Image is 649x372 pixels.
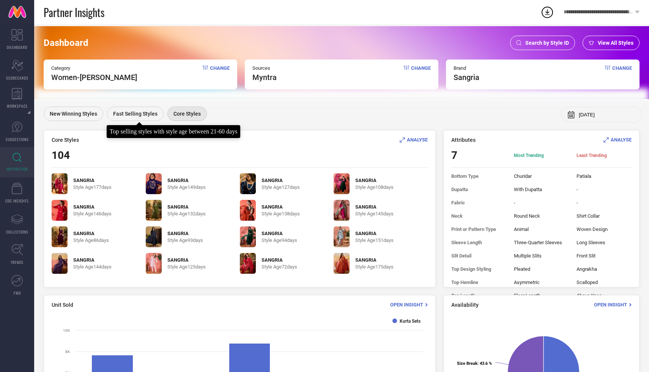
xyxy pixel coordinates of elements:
[577,266,632,272] span: Angrakha
[451,137,476,143] span: Attributes
[355,177,394,183] span: SANGRIA
[173,111,201,117] span: Core Styles
[451,149,506,162] span: 7
[451,279,506,285] span: Top Hemline
[261,184,300,190] span: Style Age 127 days
[577,152,632,159] span: Least Trending
[355,237,394,243] span: Style Age 151 days
[355,211,394,217] span: Style Age 145 days
[514,200,569,206] span: -
[167,211,206,217] span: Style Age 132 days
[577,279,632,285] span: Scalloped
[400,319,421,324] text: Kurta Sets
[514,213,569,219] span: Round Neck
[514,226,569,232] span: Animal
[6,75,28,81] span: SCORECARDS
[334,173,350,194] img: 5qhdM4Hp_87fa490526d044739041179e30c28bde.jpg
[167,177,206,183] span: SANGRIA
[146,200,162,221] img: ABLFCt5z_28f7f865ec9a48ae849afab163c7f3f8.jpg
[598,40,633,46] span: View All Styles
[73,211,112,217] span: Style Age 146 days
[146,253,162,274] img: SlAhQPXF_0d8f6a90d1aa4e299e4c2267ed3d8c5e.jpg
[577,253,632,259] span: Front Slit
[355,231,394,236] span: SANGRIA
[7,44,27,50] span: DASHBOARD
[594,301,632,308] div: Open Insight
[390,302,423,308] span: Open Insight
[451,253,506,259] span: Slit Detail
[73,264,112,270] span: Style Age 144 days
[210,65,230,82] span: Change
[51,65,137,71] span: Category
[355,257,394,263] span: SANGRIA
[612,65,632,82] span: Change
[407,137,428,143] span: ANALYSE
[44,38,88,48] span: Dashboard
[514,187,569,192] span: With Dupatta
[167,204,206,210] span: SANGRIA
[454,65,479,71] span: Brand
[44,5,104,20] span: Partner Insights
[525,40,569,46] span: Search by Style ID
[451,213,506,219] span: Neck
[577,173,632,179] span: Patiala
[334,226,350,247] img: 34Xc3RI3_dccdc402745f484d9cfdd98cbe8977d2.jpg
[110,128,238,135] div: Top selling styles with style age between 21-60 days
[594,302,627,308] span: Open Insight
[252,65,277,71] span: Sources
[52,226,68,247] img: uy7ArNBM_842ccaf99cda46799e75f430368701d6.jpg
[65,350,70,354] text: 8K
[577,187,632,192] span: -
[6,137,29,142] span: SUGGESTIONS
[6,166,28,172] span: INSPIRATION
[167,264,206,270] span: Style Age 125 days
[540,5,554,19] div: Open download list
[451,266,506,272] span: Top Design Styling
[451,302,479,308] span: Availability
[355,204,394,210] span: SANGRIA
[167,231,203,236] span: SANGRIA
[334,200,350,221] img: xf62A8H8_bad92be987d8408c839cac6dbc08f5b3.jpg
[514,240,569,245] span: Three-Quarter Sleeves
[514,253,569,259] span: Multiple Slits
[451,173,506,179] span: Bottom Type
[63,328,70,333] text: 10K
[261,231,297,236] span: SANGRIA
[52,149,70,162] span: 104
[51,73,137,82] span: Women-[PERSON_NAME]
[411,65,431,82] span: Change
[514,293,569,298] span: Floor Length
[514,279,569,285] span: Asymmetric
[514,173,569,179] span: Churidar
[451,187,506,192] span: Dupatta
[167,257,206,263] span: SANGRIA
[73,231,109,236] span: SANGRIA
[73,184,112,190] span: Style Age 177 days
[400,136,428,143] div: Analyse
[240,173,256,194] img: SXpCJOqX_173a3289bdd44824a2c12ca8a4d1adab.jpg
[457,361,477,366] tspan: Size Break
[261,264,297,270] span: Style Age 72 days
[603,136,632,143] div: Analyse
[6,229,28,235] span: COLLECTIONS
[14,290,21,296] span: FWD
[252,73,277,82] span: myntra
[577,226,632,232] span: Woven Design
[52,302,73,308] span: Unit Sold
[5,198,29,204] span: CDC INSIGHTS
[454,73,479,82] span: sangria
[73,177,112,183] span: SANGRIA
[52,200,68,221] img: b35c0fca-eb88-482b-905f-6302eaab94b21744872128733-Sangria-Animal-Printed-Mandarin-Collar-Pure-Cot...
[113,111,158,117] span: Fast Selling Styles
[577,293,632,298] span: Above Knee
[451,200,506,206] span: Fabric
[167,184,206,190] span: Style Age 149 days
[50,111,97,117] span: New Winning Styles
[390,301,428,308] div: Open Insight
[334,253,350,274] img: px4cKP2g_a35a54bb70b740b182d1f3913cc5530b.jpg
[457,361,492,366] text: : 43.6 %
[611,137,632,143] span: ANALYSE
[146,173,162,194] img: VOhS2EAQ_f3413867de7c405b90c5cc2f0114c8cc.jpg
[52,253,68,274] img: CX9mjxCl_c9419b7df4244948a1fd751db6a442d0.jpg
[355,264,394,270] span: Style Age 175 days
